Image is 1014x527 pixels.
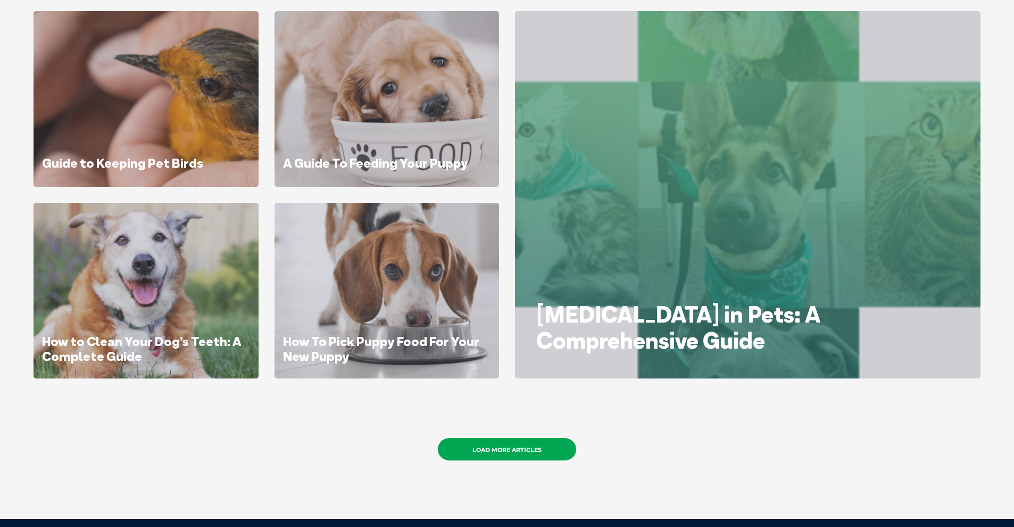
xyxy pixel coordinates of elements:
a: Guide to Keeping Pet Birds [42,155,203,171]
a: [MEDICAL_DATA] in Pets: A Comprehensive Guide [536,300,820,354]
a: How To Pick Puppy Food For Your New Puppy [283,333,479,364]
a: A Guide To Feeding Your Puppy [283,155,468,171]
a: How to Clean Your Dog’s Teeth: A Complete Guide [42,333,242,364]
a: Load More Articles [438,438,576,460]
